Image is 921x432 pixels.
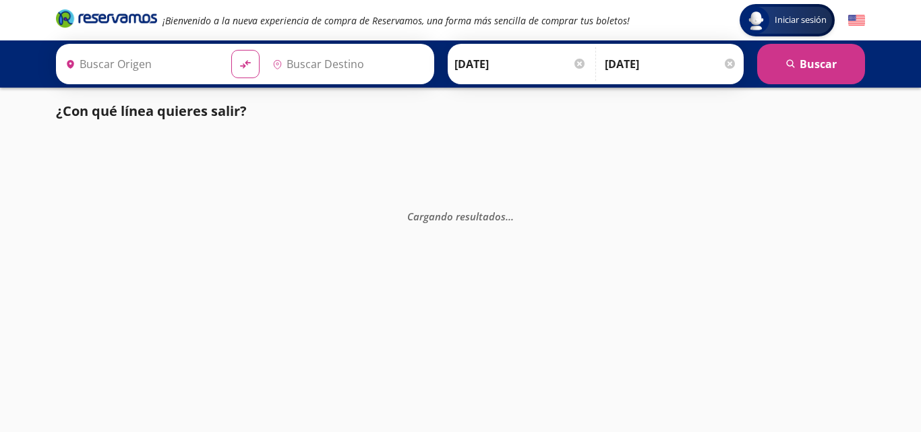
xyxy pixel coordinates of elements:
em: Cargando resultados [407,209,514,222]
i: Brand Logo [56,8,157,28]
input: Buscar Destino [267,47,427,81]
span: . [506,209,508,222]
span: . [508,209,511,222]
input: Buscar Origen [60,47,220,81]
em: ¡Bienvenido a la nueva experiencia de compra de Reservamos, una forma más sencilla de comprar tus... [162,14,630,27]
a: Brand Logo [56,8,157,32]
input: Opcional [605,47,737,81]
p: ¿Con qué línea quieres salir? [56,101,247,121]
span: . [511,209,514,222]
button: Buscar [757,44,865,84]
input: Elegir Fecha [454,47,587,81]
button: English [848,12,865,29]
span: Iniciar sesión [769,13,832,27]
